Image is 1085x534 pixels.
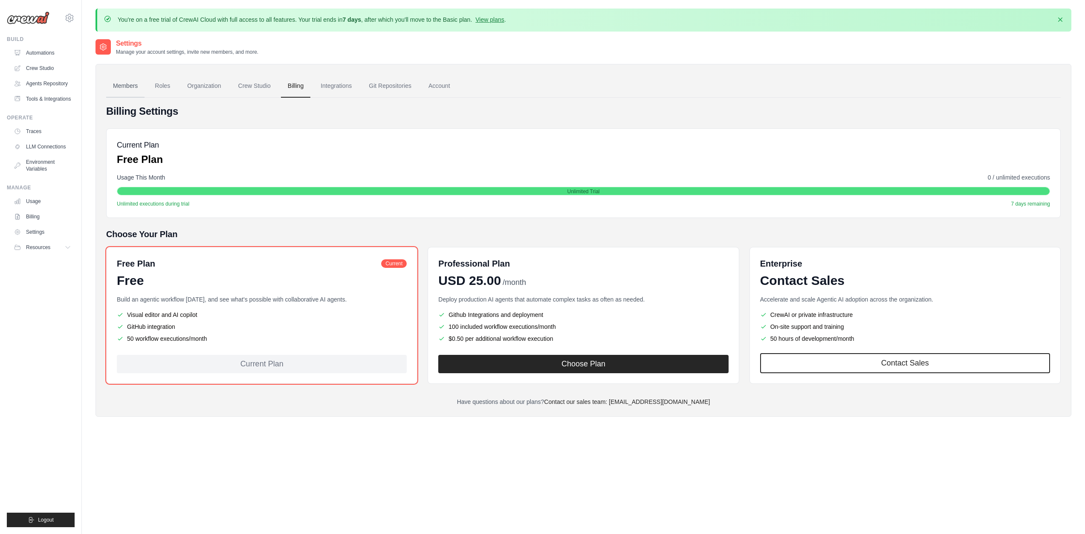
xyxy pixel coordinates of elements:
div: Operate [7,114,75,121]
p: Free Plan [117,153,163,166]
div: Current Plan [117,355,407,373]
h5: Current Plan [117,139,163,151]
li: On-site support and training [760,322,1050,331]
img: Logo [7,12,49,24]
div: Build [7,36,75,43]
span: Usage This Month [117,173,165,182]
a: Usage [10,194,75,208]
span: Unlimited executions during trial [117,200,189,207]
button: Resources [10,241,75,254]
span: Resources [26,244,50,251]
a: Roles [148,75,177,98]
p: Have questions about our plans? [106,398,1061,406]
p: You're on a free trial of CrewAI Cloud with full access to all features. Your trial ends in , aft... [118,15,506,24]
a: Members [106,75,145,98]
li: Github Integrations and deployment [438,311,728,319]
li: Visual editor and AI copilot [117,311,407,319]
p: Accelerate and scale Agentic AI adoption across the organization. [760,295,1050,304]
span: 0 / unlimited executions [988,173,1050,182]
a: Crew Studio [10,61,75,75]
h6: Professional Plan [438,258,510,270]
h5: Choose Your Plan [106,228,1061,240]
h2: Settings [116,38,258,49]
a: Organization [180,75,228,98]
p: Manage your account settings, invite new members, and more. [116,49,258,55]
span: Logout [38,517,54,523]
a: View plans [475,16,504,23]
span: 7 days remaining [1011,200,1050,207]
p: Build an agentic workflow [DATE], and see what's possible with collaborative AI agents. [117,295,407,304]
a: Agents Repository [10,77,75,90]
h6: Free Plan [117,258,155,270]
h4: Billing Settings [106,104,1061,118]
a: Traces [10,125,75,138]
li: CrewAI or private infrastructure [760,311,1050,319]
li: 50 hours of development/month [760,334,1050,343]
span: Unlimited Trial [567,188,599,195]
a: Tools & Integrations [10,92,75,106]
a: Crew Studio [231,75,278,98]
span: USD 25.00 [438,273,501,288]
a: Settings [10,225,75,239]
li: 50 workflow executions/month [117,334,407,343]
a: Integrations [314,75,359,98]
a: Contact Sales [760,353,1050,373]
a: Git Repositories [362,75,418,98]
li: 100 included workflow executions/month [438,322,728,331]
a: Environment Variables [10,155,75,176]
span: /month [503,277,526,288]
div: Free [117,273,407,288]
a: Account [422,75,457,98]
a: LLM Connections [10,140,75,154]
p: Deploy production AI agents that automate complex tasks as often as needed. [438,295,728,304]
div: Manage [7,184,75,191]
li: GitHub integration [117,322,407,331]
span: Current [381,259,407,268]
div: Contact Sales [760,273,1050,288]
a: Contact our sales team: [EMAIL_ADDRESS][DOMAIN_NAME] [544,398,710,405]
a: Billing [10,210,75,223]
li: $0.50 per additional workflow execution [438,334,728,343]
h6: Enterprise [760,258,1050,270]
button: Logout [7,513,75,527]
strong: 7 days [342,16,361,23]
a: Billing [281,75,310,98]
a: Automations [10,46,75,60]
button: Choose Plan [438,355,728,373]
